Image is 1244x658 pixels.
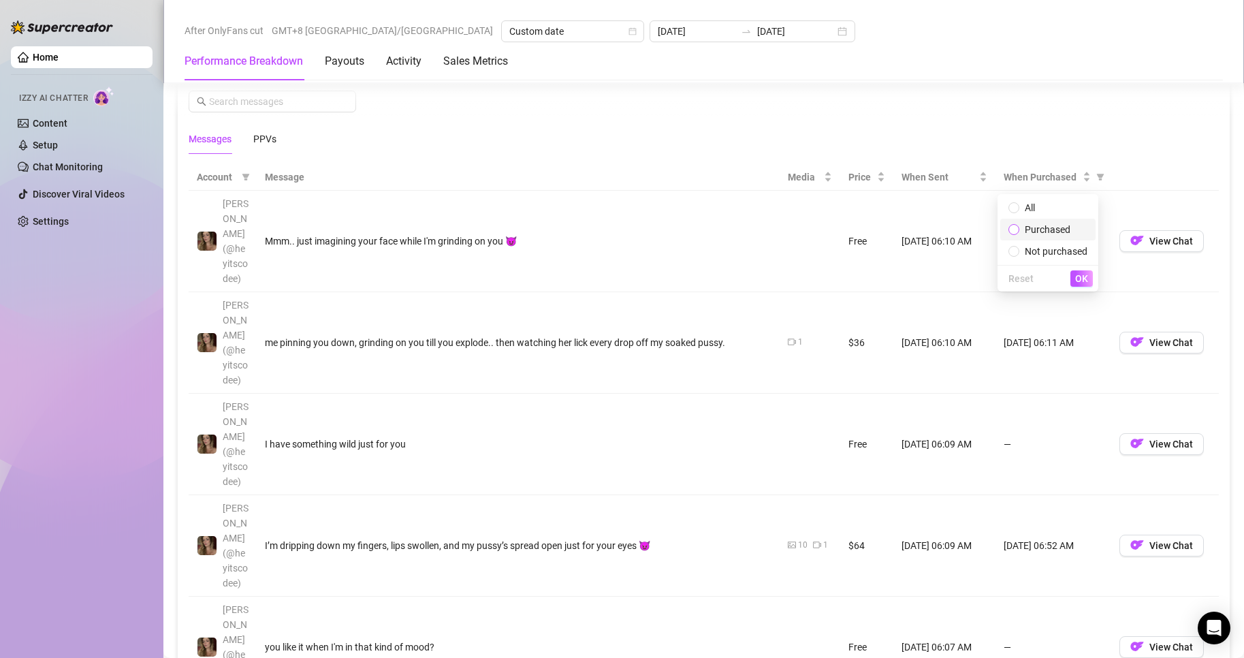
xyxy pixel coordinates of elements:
span: video-camera [788,338,796,346]
td: $64 [840,495,893,597]
div: 1 [823,539,828,552]
img: OF [1130,234,1144,247]
span: After OnlyFans cut [185,20,264,41]
th: Media [780,164,840,191]
td: Free [840,191,893,292]
td: [DATE] 06:52 AM [995,495,1111,597]
img: Cody (@heyitscodee) [197,333,217,352]
th: Price [840,164,893,191]
span: [PERSON_NAME] (@heyitscodee) [223,401,249,487]
div: 10 [798,539,808,552]
a: OFView Chat [1119,441,1204,452]
a: Settings [33,216,69,227]
td: [DATE] 06:09 AM [893,495,995,597]
button: OFView Chat [1119,535,1204,557]
td: [DATE] 06:11 AM [995,292,1111,394]
img: Cody (@heyitscodee) [197,638,217,657]
img: Cody (@heyitscodee) [197,232,217,251]
div: Messages [189,131,232,146]
div: 1 [798,336,803,349]
span: picture [788,541,796,549]
div: Performance Breakdown [185,53,303,69]
span: search [197,97,206,106]
div: Open Intercom Messenger [1198,612,1230,644]
span: Account [197,170,236,185]
span: Izzy AI Chatter [19,92,88,105]
span: [PERSON_NAME] (@heyitscodee) [223,300,249,386]
span: video-camera [813,541,821,549]
img: OF [1130,538,1144,552]
img: Cody (@heyitscodee) [197,435,217,454]
a: OFView Chat [1119,238,1204,249]
button: OK [1070,270,1093,287]
span: View Chat [1149,439,1193,450]
span: [PERSON_NAME] (@heyitscodee) [223,198,249,284]
a: Content [33,118,67,129]
span: All [1025,202,1035,213]
img: OF [1130,437,1144,450]
button: OFView Chat [1119,230,1204,252]
span: Purchased [1025,224,1070,235]
span: swap-right [741,26,752,37]
a: OFView Chat [1119,543,1204,554]
div: Activity [386,53,421,69]
span: View Chat [1149,642,1193,653]
div: me pinning you down, grinding on you till you explode.. then watching her lick every drop off my ... [265,335,771,350]
td: $36 [840,292,893,394]
th: Message [257,164,780,191]
span: Media [788,170,821,185]
span: filter [242,173,250,181]
a: Chat Monitoring [33,161,103,172]
button: Reset [1003,270,1039,287]
span: Custom date [509,21,636,42]
button: OFView Chat [1119,636,1204,658]
img: OF [1130,640,1144,653]
img: logo-BBDzfeDw.svg [11,20,113,34]
img: Cody (@heyitscodee) [197,536,217,555]
button: OFView Chat [1119,332,1204,354]
a: Home [33,52,59,63]
div: I’m dripping down my fingers, lips swollen, and my pussy’s spread open just for your eyes 😈 [265,538,771,553]
div: Sales Metrics [443,53,508,69]
span: filter [1096,173,1104,181]
img: OF [1130,335,1144,349]
input: Search messages [209,94,348,109]
div: Payouts [325,53,364,69]
span: When Sent [902,170,976,185]
span: GMT+8 [GEOGRAPHIC_DATA]/[GEOGRAPHIC_DATA] [272,20,493,41]
td: [DATE] 06:10 AM [893,191,995,292]
span: Not purchased [1025,246,1087,257]
span: [PERSON_NAME] (@heyitscodee) [223,503,249,589]
a: OFView Chat [1119,644,1204,655]
a: OFView Chat [1119,340,1204,351]
td: [DATE] 06:09 AM [893,394,995,495]
input: Start date [658,24,735,39]
span: OK [1075,273,1088,284]
th: When Sent [893,164,995,191]
a: Discover Viral Videos [33,189,125,200]
td: [DATE] 06:10 AM [893,292,995,394]
span: View Chat [1149,337,1193,348]
td: — [995,191,1111,292]
td: — [995,394,1111,495]
button: OFView Chat [1119,433,1204,455]
th: When Purchased [995,164,1111,191]
span: Price [848,170,874,185]
img: AI Chatter [93,87,114,106]
input: End date [757,24,835,39]
span: calendar [628,27,637,35]
span: View Chat [1149,236,1193,247]
span: When Purchased [1004,170,1080,185]
div: Mmm.. just imagining your face while I'm grinding on you 😈 [265,234,771,249]
div: PPVs [253,131,276,146]
span: to [741,26,752,37]
span: filter [239,167,253,187]
td: Free [840,394,893,495]
span: View Chat [1149,540,1193,551]
a: Setup [33,140,58,151]
div: you like it when I'm in that kind of mood? [265,640,771,655]
span: filter [1094,167,1107,187]
div: I have something wild just for you [265,437,771,452]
